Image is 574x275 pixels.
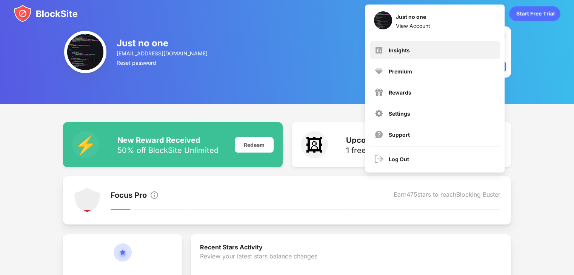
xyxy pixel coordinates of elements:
img: menu-settings.svg [374,109,383,118]
div: 50% off BlockSite Unlimited [117,147,219,154]
div: View Account [396,23,430,29]
div: Upcoming Reward [346,136,414,145]
div: ⚡️ [72,131,99,158]
img: points-level-1.svg [74,187,101,214]
div: Premium [389,68,412,75]
img: premium.svg [374,67,383,76]
div: Recent Stars Activity [200,243,502,252]
div: animation [509,6,560,21]
div: Insights [389,47,410,53]
div: New Reward Received [117,136,219,145]
div: Review your latest stars balance changes [200,252,502,275]
img: blocksite-icon.svg [14,5,78,23]
div: Just no one [117,38,209,49]
img: info.svg [150,191,159,200]
img: menu-insights.svg [374,46,383,55]
img: support.svg [374,130,383,139]
div: [EMAIL_ADDRESS][DOMAIN_NAME] [117,50,209,57]
img: logout.svg [374,154,383,163]
div: 🖼 [301,131,328,158]
div: Redeem [235,137,274,153]
img: circle-star.svg [114,243,132,270]
div: Rewards [389,89,411,96]
img: ACg8ocJ01LclaPKncePSrLbW1KneA5nOjowzv2rnAAsbFwtL_3nGN04=s96-c [374,11,392,29]
div: Reset password [117,60,209,66]
div: Focus Pro [111,191,147,201]
div: Just no one [396,14,430,23]
div: 1 free image [346,147,414,154]
div: Log Out [389,156,409,162]
div: Support [389,131,410,138]
img: ACg8ocJ01LclaPKncePSrLbW1KneA5nOjowzv2rnAAsbFwtL_3nGN04=s96-c [64,31,106,73]
img: menu-rewards.svg [374,88,383,97]
div: Earn 475 stars to reach Blocking Buster [394,191,500,201]
div: Settings [389,110,410,117]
